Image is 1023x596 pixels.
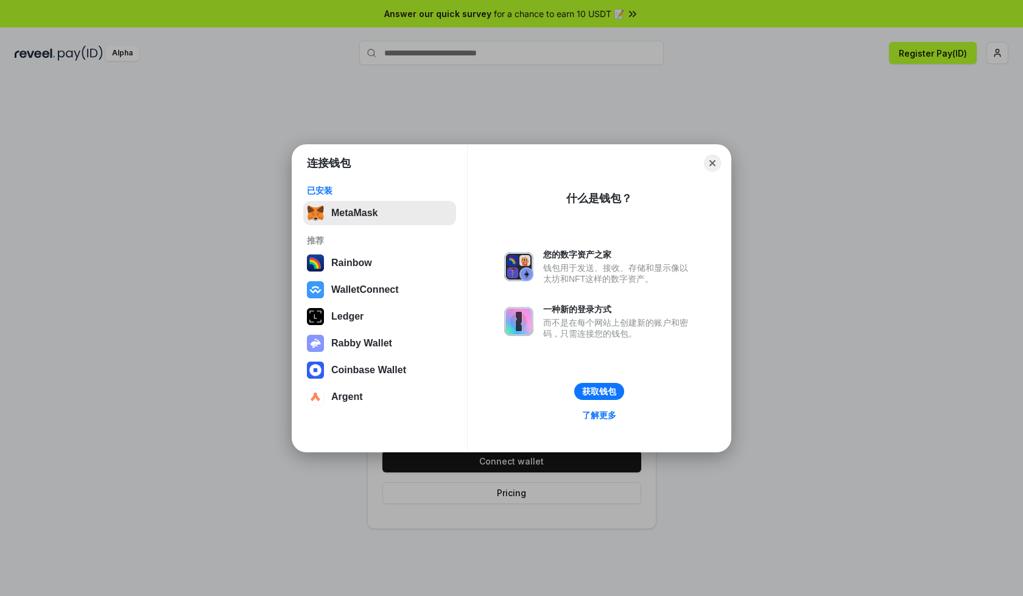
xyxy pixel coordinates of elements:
[582,386,616,397] div: 获取钱包
[307,156,351,170] h1: 连接钱包
[307,205,324,222] img: svg+xml,%3Csvg%20fill%3D%22none%22%20height%3D%2233%22%20viewBox%3D%220%200%2035%2033%22%20width%...
[303,201,456,225] button: MetaMask
[543,262,694,284] div: 钱包用于发送、接收、存储和显示像以太坊和NFT这样的数字资产。
[543,317,694,339] div: 而不是在每个网站上创建新的账户和密码，只需连接您的钱包。
[543,304,694,315] div: 一种新的登录方式
[307,235,452,246] div: 推荐
[331,258,372,268] div: Rainbow
[543,249,694,260] div: 您的数字资产之家
[303,251,456,275] button: Rainbow
[504,252,533,281] img: svg+xml,%3Csvg%20xmlns%3D%22http%3A%2F%2Fwww.w3.org%2F2000%2Fsvg%22%20fill%3D%22none%22%20viewBox...
[307,254,324,272] img: svg+xml,%3Csvg%20width%3D%22120%22%20height%3D%22120%22%20viewBox%3D%220%200%20120%20120%22%20fil...
[307,335,324,352] img: svg+xml,%3Csvg%20xmlns%3D%22http%3A%2F%2Fwww.w3.org%2F2000%2Fsvg%22%20fill%3D%22none%22%20viewBox...
[303,331,456,356] button: Rabby Wallet
[331,391,363,402] div: Argent
[307,308,324,325] img: svg+xml,%3Csvg%20xmlns%3D%22http%3A%2F%2Fwww.w3.org%2F2000%2Fsvg%22%20width%3D%2228%22%20height%3...
[303,278,456,302] button: WalletConnect
[582,410,616,421] div: 了解更多
[303,358,456,382] button: Coinbase Wallet
[504,307,533,336] img: svg+xml,%3Csvg%20xmlns%3D%22http%3A%2F%2Fwww.w3.org%2F2000%2Fsvg%22%20fill%3D%22none%22%20viewBox...
[303,385,456,409] button: Argent
[307,185,452,196] div: 已安装
[303,304,456,329] button: Ledger
[307,362,324,379] img: svg+xml,%3Csvg%20width%3D%2228%22%20height%3D%2228%22%20viewBox%3D%220%200%2028%2028%22%20fill%3D...
[575,407,624,423] a: 了解更多
[704,155,721,172] button: Close
[566,191,632,206] div: 什么是钱包？
[574,383,624,400] button: 获取钱包
[331,208,378,219] div: MetaMask
[331,284,399,295] div: WalletConnect
[307,388,324,405] img: svg+xml,%3Csvg%20width%3D%2228%22%20height%3D%2228%22%20viewBox%3D%220%200%2028%2028%22%20fill%3D...
[307,281,324,298] img: svg+xml,%3Csvg%20width%3D%2228%22%20height%3D%2228%22%20viewBox%3D%220%200%2028%2028%22%20fill%3D...
[331,338,392,349] div: Rabby Wallet
[331,311,364,322] div: Ledger
[331,365,406,376] div: Coinbase Wallet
